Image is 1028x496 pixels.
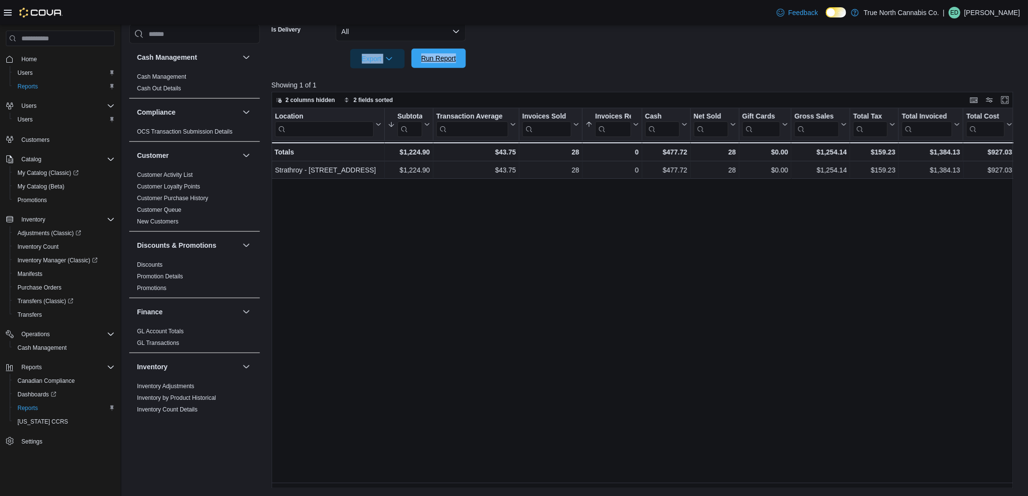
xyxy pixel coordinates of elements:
[2,360,119,374] button: Reports
[10,341,119,355] button: Cash Management
[2,213,119,226] button: Inventory
[137,151,169,160] h3: Customer
[436,164,516,176] div: $43.75
[585,112,638,137] button: Invoices Ref
[286,96,335,104] span: 2 columns hidden
[137,328,184,335] a: GL Account Totals
[14,241,63,253] a: Inventory Count
[694,112,736,137] button: Net Sold
[17,328,115,340] span: Operations
[2,99,119,113] button: Users
[17,154,115,165] span: Catalog
[137,107,239,117] button: Compliance
[595,112,631,137] div: Invoices Ref
[272,94,339,106] button: 2 columns hidden
[17,328,54,340] button: Operations
[21,216,45,223] span: Inventory
[137,261,163,269] span: Discounts
[340,94,397,106] button: 2 fields sorted
[17,83,38,90] span: Reports
[17,214,49,225] button: Inventory
[585,146,638,158] div: 0
[272,80,1021,90] p: Showing 1 of 1
[272,26,301,34] label: Is Delivery
[522,146,579,158] div: 28
[14,389,60,400] a: Dashboards
[645,112,680,121] div: Cash
[21,55,37,63] span: Home
[21,330,50,338] span: Operations
[10,113,119,126] button: Users
[794,112,839,137] div: Gross Sales
[137,406,198,413] span: Inventory Count Details
[742,112,781,121] div: Gift Cards
[2,132,119,146] button: Customers
[17,196,47,204] span: Promotions
[742,112,781,137] div: Gift Card Sales
[951,7,959,18] span: ED
[137,85,181,92] span: Cash Out Details
[10,254,119,267] a: Inventory Manager (Classic)
[397,112,422,137] div: Subtotal
[19,8,63,17] img: Cova
[10,294,119,308] a: Transfers (Classic)
[826,7,846,17] input: Dark Mode
[10,166,119,180] a: My Catalog (Classic)
[742,164,788,176] div: $0.00
[966,112,1012,137] button: Total Cost
[411,49,466,68] button: Run Report
[902,112,960,137] button: Total Invoiced
[522,112,571,137] div: Invoices Sold
[826,17,826,18] span: Dark Mode
[17,69,33,77] span: Users
[350,49,405,68] button: Export
[17,311,42,319] span: Transfers
[14,342,115,354] span: Cash Management
[10,80,119,93] button: Reports
[240,51,252,63] button: Cash Management
[14,181,115,192] span: My Catalog (Beta)
[129,126,260,141] div: Compliance
[853,112,895,137] button: Total Tax
[436,146,516,158] div: $43.75
[10,374,119,388] button: Canadian Compliance
[585,164,638,176] div: 0
[17,183,65,190] span: My Catalog (Beta)
[14,67,115,79] span: Users
[14,389,115,400] span: Dashboards
[137,382,194,390] span: Inventory Adjustments
[137,52,239,62] button: Cash Management
[2,327,119,341] button: Operations
[137,218,178,225] a: New Customers
[14,227,85,239] a: Adjustments (Classic)
[137,394,216,402] span: Inventory by Product Historical
[742,146,788,158] div: $0.00
[14,167,83,179] a: My Catalog (Classic)
[17,284,62,291] span: Purchase Orders
[902,112,952,121] div: Total Invoiced
[137,171,193,179] span: Customer Activity List
[14,255,102,266] a: Inventory Manager (Classic)
[274,146,381,158] div: Totals
[902,112,952,137] div: Total Invoiced
[968,94,980,106] button: Keyboard shortcuts
[2,434,119,448] button: Settings
[397,112,422,121] div: Subtotal
[14,295,77,307] a: Transfers (Classic)
[10,267,119,281] button: Manifests
[137,128,233,135] a: OCS Transaction Submission Details
[2,153,119,166] button: Catalog
[522,112,571,121] div: Invoices Sold
[14,402,115,414] span: Reports
[14,114,115,125] span: Users
[137,240,216,250] h3: Discounts & Promotions
[694,112,728,137] div: Net Sold
[853,112,888,121] div: Total Tax
[14,268,115,280] span: Manifests
[137,73,186,81] span: Cash Management
[137,73,186,80] a: Cash Management
[14,181,69,192] a: My Catalog (Beta)
[275,112,381,137] button: Location
[388,146,430,158] div: $1,224.90
[137,383,194,390] a: Inventory Adjustments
